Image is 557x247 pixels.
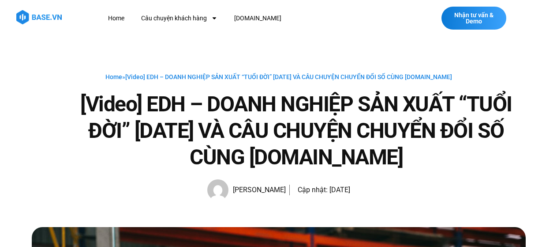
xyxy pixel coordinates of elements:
img: Picture of Hạnh Hoàng [207,179,228,201]
span: [PERSON_NAME] [228,184,286,196]
a: Home [101,10,131,27]
a: Home [105,73,122,80]
a: Câu chuyện khách hàng [135,10,224,27]
a: Nhận tư vấn & Demo [441,7,506,30]
time: [DATE] [329,186,350,194]
span: Cập nhật: [298,186,328,194]
span: [Video] EDH – DOANH NGHIỆP SẢN XUẤT “TUỔI ĐỜI” [DATE] VÀ CÂU CHUYỆN CHUYỂN ĐỔI SỐ CÙNG [DOMAIN_NAME] [125,73,452,80]
h1: [Video] EDH – DOANH NGHIỆP SẢN XUẤT “TUỔI ĐỜI” [DATE] VÀ CÂU CHUYỆN CHUYỂN ĐỔI SỐ CÙNG [DOMAIN_NAME] [67,91,526,171]
span: » [105,73,452,80]
span: Nhận tư vấn & Demo [450,12,497,24]
a: [DOMAIN_NAME] [228,10,288,27]
a: Picture of Hạnh Hoàng [PERSON_NAME] [207,179,286,201]
nav: Menu [101,10,397,27]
